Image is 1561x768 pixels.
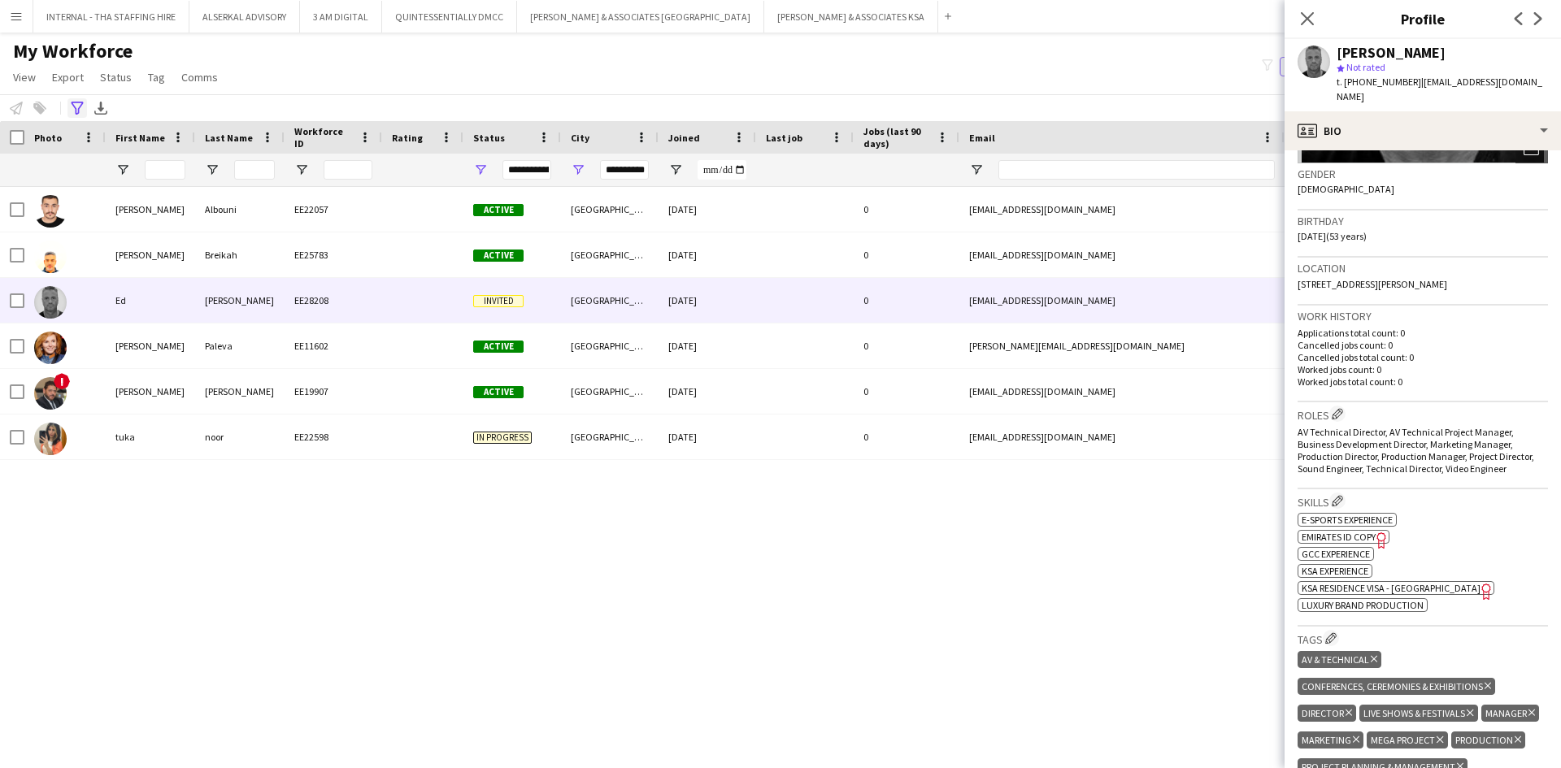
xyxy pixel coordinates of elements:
[1302,531,1376,543] span: Emirates ID copy
[106,369,195,414] div: [PERSON_NAME]
[1302,582,1481,594] span: KSA Residence Visa - [GEOGRAPHIC_DATA]
[1302,514,1393,526] span: E-sports experience
[659,323,756,368] div: [DATE]
[195,414,285,459] div: noor
[34,377,67,410] img: Safwat Al Najar
[382,1,517,33] button: QUINTESSENTIALLY DMCC
[1280,57,1361,76] button: Everyone5,974
[1359,705,1477,722] div: Live Shows & Festivals
[1337,46,1446,60] div: [PERSON_NAME]
[34,332,67,364] img: Olga Paleva
[13,39,133,63] span: My Workforce
[285,232,382,277] div: EE25783
[571,132,589,144] span: City
[141,67,172,88] a: Tag
[998,160,1275,180] input: Email Filter Input
[854,369,959,414] div: 0
[1285,111,1561,150] div: Bio
[294,125,353,150] span: Workforce ID
[1302,548,1370,560] span: GCC Experience
[145,160,185,180] input: First Name Filter Input
[1298,327,1548,339] p: Applications total count: 0
[1298,214,1548,228] h3: Birthday
[234,160,275,180] input: Last Name Filter Input
[106,187,195,232] div: [PERSON_NAME]
[195,278,285,323] div: [PERSON_NAME]
[106,278,195,323] div: Ed
[1298,230,1367,242] span: [DATE] (53 years)
[392,132,423,144] span: Rating
[1337,76,1421,88] span: t. [PHONE_NUMBER]
[1298,167,1548,181] h3: Gender
[969,132,995,144] span: Email
[561,232,659,277] div: [GEOGRAPHIC_DATA]
[1298,678,1495,695] div: Conferences, Ceremonies & Exhibitions
[659,278,756,323] div: [DATE]
[698,160,746,180] input: Joined Filter Input
[1298,351,1548,363] p: Cancelled jobs total count: 0
[115,132,165,144] span: First Name
[659,414,756,459] div: [DATE]
[854,187,959,232] div: 0
[285,187,382,232] div: EE22057
[561,414,659,459] div: [GEOGRAPHIC_DATA]
[1298,492,1548,510] h3: Skills
[34,132,62,144] span: Photo
[115,163,130,177] button: Open Filter Menu
[67,98,87,118] app-action-btn: Advanced filters
[324,160,372,180] input: Workforce ID Filter Input
[473,204,524,216] span: Active
[285,369,382,414] div: EE19907
[181,70,218,85] span: Comms
[1298,375,1548,388] p: Worked jobs total count: 0
[195,187,285,232] div: Albouni
[1285,8,1561,29] h3: Profile
[561,369,659,414] div: [GEOGRAPHIC_DATA]
[668,132,700,144] span: Joined
[561,278,659,323] div: [GEOGRAPHIC_DATA]
[300,1,382,33] button: 3 AM DIGITAL
[189,1,300,33] button: ALSERKAL ADVISORY
[13,70,36,85] span: View
[34,241,67,273] img: Ahmed Breikah
[205,163,220,177] button: Open Filter Menu
[46,67,90,88] a: Export
[561,323,659,368] div: [GEOGRAPHIC_DATA]
[959,369,1285,414] div: [EMAIL_ADDRESS][DOMAIN_NAME]
[100,70,132,85] span: Status
[517,1,764,33] button: [PERSON_NAME] & ASSOCIATES [GEOGRAPHIC_DATA]
[766,132,802,144] span: Last job
[285,414,382,459] div: EE22598
[668,163,683,177] button: Open Filter Menu
[473,295,524,307] span: Invited
[1298,426,1534,475] span: AV Technical Director, AV Technical Project Manager, Business Development Director, Marketing Man...
[1298,261,1548,276] h3: Location
[1367,731,1447,748] div: Mega Project
[175,67,224,88] a: Comms
[1298,630,1548,647] h3: Tags
[1298,705,1356,722] div: Director
[106,232,195,277] div: [PERSON_NAME]
[854,323,959,368] div: 0
[1298,183,1394,195] span: [DEMOGRAPHIC_DATA]
[473,163,488,177] button: Open Filter Menu
[473,249,524,262] span: Active
[959,187,1285,232] div: [EMAIL_ADDRESS][DOMAIN_NAME]
[34,195,67,228] img: Abdullah Albouni
[854,278,959,323] div: 0
[1481,705,1539,722] div: Manager
[1346,61,1385,73] span: Not rated
[854,414,959,459] div: 0
[195,323,285,368] div: Paleva
[854,232,959,277] div: 0
[1298,278,1447,290] span: [STREET_ADDRESS][PERSON_NAME]
[285,278,382,323] div: EE28208
[34,286,67,319] img: Ed Jarman
[1298,363,1548,375] p: Worked jobs count: 0
[106,323,195,368] div: [PERSON_NAME]
[1298,309,1548,323] h3: Work history
[959,278,1285,323] div: [EMAIL_ADDRESS][DOMAIN_NAME]
[195,369,285,414] div: [PERSON_NAME]
[33,1,189,33] button: INTERNAL - THA STAFFING HIRE
[205,132,253,144] span: Last Name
